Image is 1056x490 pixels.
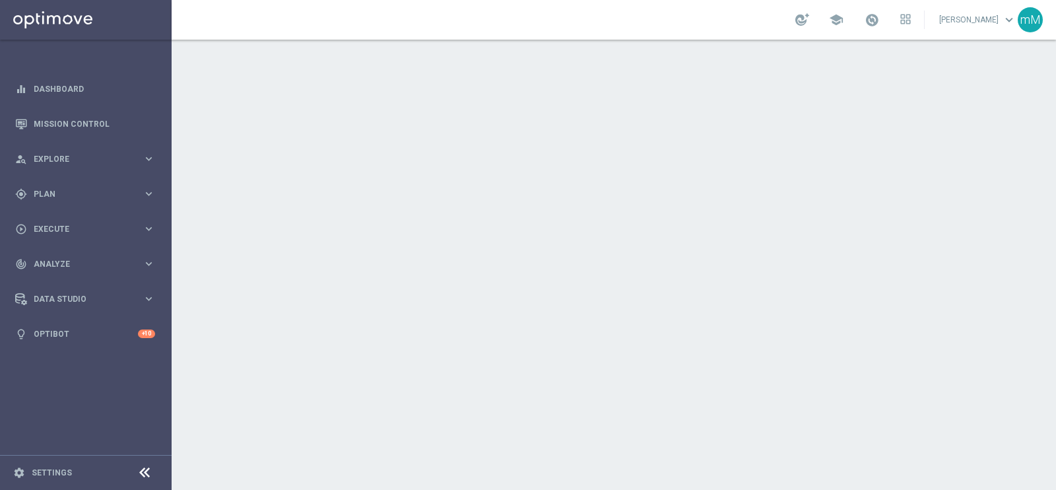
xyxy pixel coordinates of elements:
div: +10 [138,330,155,338]
div: Optibot [15,316,155,351]
button: Mission Control [15,119,156,129]
div: Plan [15,188,143,200]
i: keyboard_arrow_right [143,153,155,165]
span: keyboard_arrow_down [1002,13,1016,27]
span: Plan [34,190,143,198]
button: person_search Explore keyboard_arrow_right [15,154,156,164]
i: keyboard_arrow_right [143,258,155,270]
span: Execute [34,225,143,233]
div: Dashboard [15,71,155,106]
i: play_circle_outline [15,223,27,235]
div: Mission Control [15,106,155,141]
i: settings [13,467,25,479]
a: Mission Control [34,106,155,141]
span: Data Studio [34,295,143,303]
i: track_changes [15,258,27,270]
div: mM [1018,7,1043,32]
button: equalizer Dashboard [15,84,156,94]
i: gps_fixed [15,188,27,200]
i: keyboard_arrow_right [143,223,155,235]
span: Analyze [34,260,143,268]
i: person_search [15,153,27,165]
a: Optibot [34,316,138,351]
div: Analyze [15,258,143,270]
button: lightbulb Optibot +10 [15,329,156,339]
div: Explore [15,153,143,165]
div: Data Studio [15,293,143,305]
span: Explore [34,155,143,163]
span: school [829,13,843,27]
a: Dashboard [34,71,155,106]
i: lightbulb [15,328,27,340]
div: Execute [15,223,143,235]
button: play_circle_outline Execute keyboard_arrow_right [15,224,156,234]
i: keyboard_arrow_right [143,293,155,305]
button: gps_fixed Plan keyboard_arrow_right [15,189,156,199]
a: [PERSON_NAME]keyboard_arrow_down [938,10,1018,30]
button: Data Studio keyboard_arrow_right [15,294,156,304]
i: keyboard_arrow_right [143,188,155,200]
a: Settings [32,469,72,477]
i: equalizer [15,83,27,95]
button: track_changes Analyze keyboard_arrow_right [15,259,156,269]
